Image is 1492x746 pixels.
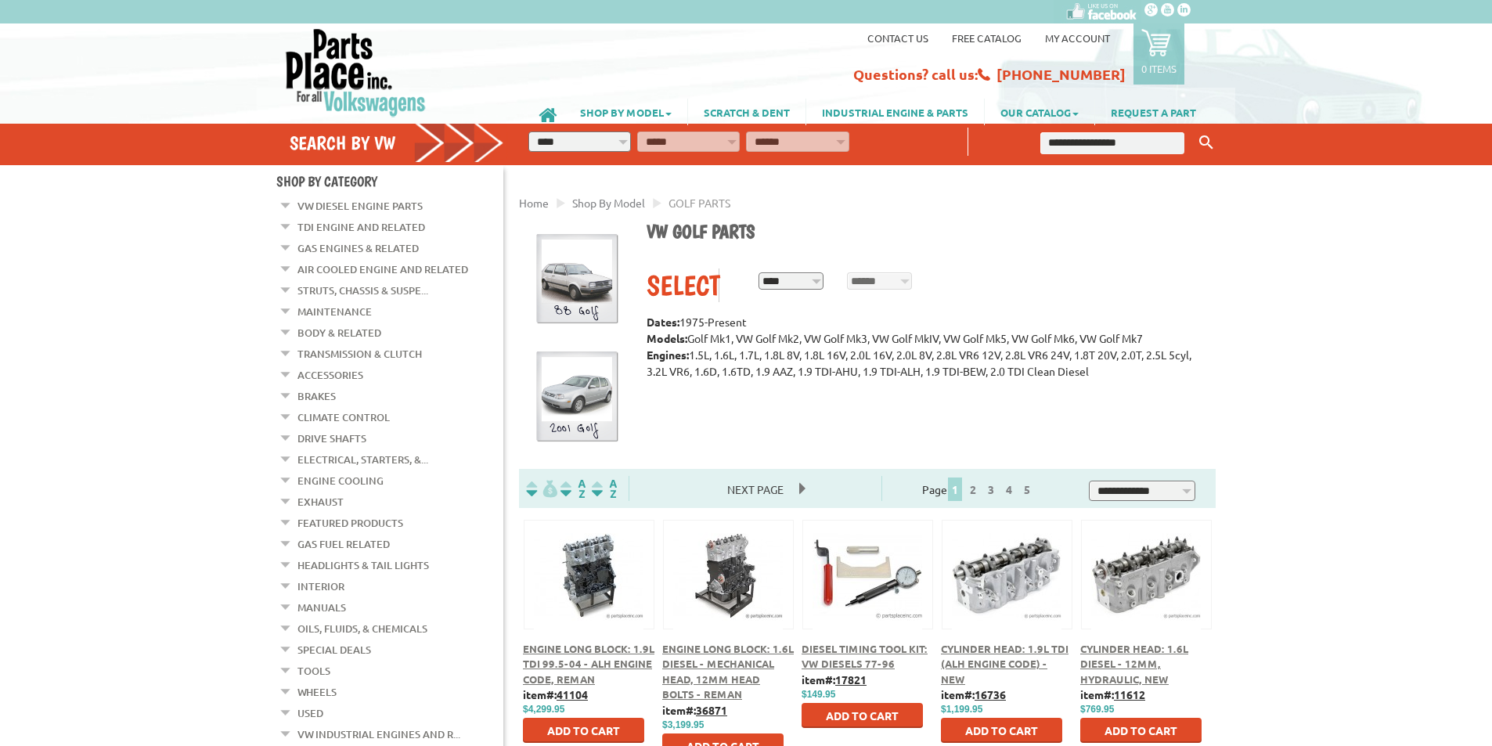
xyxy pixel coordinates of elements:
[297,217,425,237] a: TDI Engine and Related
[297,640,371,660] a: Special Deals
[297,534,390,554] a: Gas Fuel Related
[647,220,1204,245] h1: VW Golf parts
[297,344,422,364] a: Transmission & Clutch
[1105,723,1177,737] span: Add to Cart
[826,708,899,723] span: Add to Cart
[297,280,428,301] a: Struts, Chassis & Suspe...
[297,386,336,406] a: Brakes
[647,314,1204,396] p: 1975-Present Golf Mk1, VW Golf Mk2, VW Golf Mk3, VW Golf MkIV, VW Golf Mk5, VW Golf Mk6, VW Golf ...
[802,689,835,700] span: $149.95
[276,173,503,189] h4: Shop By Category
[523,687,588,701] b: item#:
[669,196,730,210] span: GOLF PARTS
[290,132,504,154] h4: Search by VW
[297,323,381,343] a: Body & Related
[572,196,645,210] a: Shop By Model
[965,723,1038,737] span: Add to Cart
[952,31,1022,45] a: Free Catalog
[297,259,468,279] a: Air Cooled Engine and Related
[557,687,588,701] u: 41104
[662,703,727,717] b: item#:
[297,682,337,702] a: Wheels
[1080,687,1145,701] b: item#:
[806,99,984,125] a: INDUSTRIAL ENGINE & PARTS
[941,718,1062,743] button: Add to Cart
[557,480,589,498] img: Sort by Headline
[941,704,982,715] span: $1,199.95
[297,449,428,470] a: Electrical, Starters, &...
[802,703,923,728] button: Add to Cart
[1080,642,1188,686] a: Cylinder Head: 1.6L Diesel - 12mm, Hydraulic, New
[564,99,687,125] a: SHOP BY MODEL
[1095,99,1212,125] a: REQUEST A PART
[802,672,867,687] b: item#:
[1080,718,1202,743] button: Add to Cart
[519,196,549,210] a: Home
[1141,62,1177,75] p: 0 items
[284,27,427,117] img: Parts Place Inc!
[696,703,727,717] u: 36871
[297,724,460,744] a: VW Industrial Engines and R...
[662,642,794,701] a: Engine Long Block: 1.6L Diesel - Mechanical Head, 12mm Head Bolts - Reman
[297,428,366,449] a: Drive Shafts
[867,31,928,45] a: Contact us
[688,99,805,125] a: SCRATCH & DENT
[948,478,962,501] span: 1
[1114,687,1145,701] u: 11612
[941,642,1069,686] a: Cylinder Head: 1.9L TDI (ALH Engine Code) - New
[941,687,1006,701] b: item#:
[835,672,867,687] u: 17821
[647,331,687,345] strong: Models:
[297,365,363,385] a: Accessories
[297,661,330,681] a: Tools
[966,482,980,496] a: 2
[802,642,928,671] a: Diesel Timing Tool Kit: VW Diesels 77-96
[647,348,689,362] strong: Engines:
[297,470,384,491] a: Engine Cooling
[662,719,704,730] span: $3,199.95
[985,99,1094,125] a: OUR CATALOG
[1195,130,1218,156] button: Keyword Search
[297,513,403,533] a: Featured Products
[1080,704,1114,715] span: $769.95
[531,233,623,326] img: Golf
[1045,31,1110,45] a: My Account
[297,301,372,322] a: Maintenance
[523,718,644,743] button: Add to Cart
[881,476,1076,501] div: Page
[647,315,679,329] strong: Dates:
[647,268,719,302] div: Select
[297,618,427,639] a: Oils, Fluids, & Chemicals
[297,492,344,512] a: Exhaust
[1002,482,1016,496] a: 4
[297,597,346,618] a: Manuals
[523,704,564,715] span: $4,299.95
[526,480,557,498] img: filterpricelow.svg
[297,238,419,258] a: Gas Engines & Related
[297,576,344,596] a: Interior
[712,482,799,496] a: Next Page
[984,482,998,496] a: 3
[297,555,429,575] a: Headlights & Tail Lights
[547,723,620,737] span: Add to Cart
[523,642,654,686] a: Engine Long Block: 1.9L TDI 99.5-04 - ALH Engine Code, Reman
[589,480,620,498] img: Sort by Sales Rank
[297,196,423,216] a: VW Diesel Engine Parts
[531,351,623,443] img: Golf
[975,687,1006,701] u: 16736
[1133,23,1184,85] a: 0 items
[1020,482,1034,496] a: 5
[297,703,323,723] a: Used
[297,407,390,427] a: Climate Control
[712,478,799,501] span: Next Page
